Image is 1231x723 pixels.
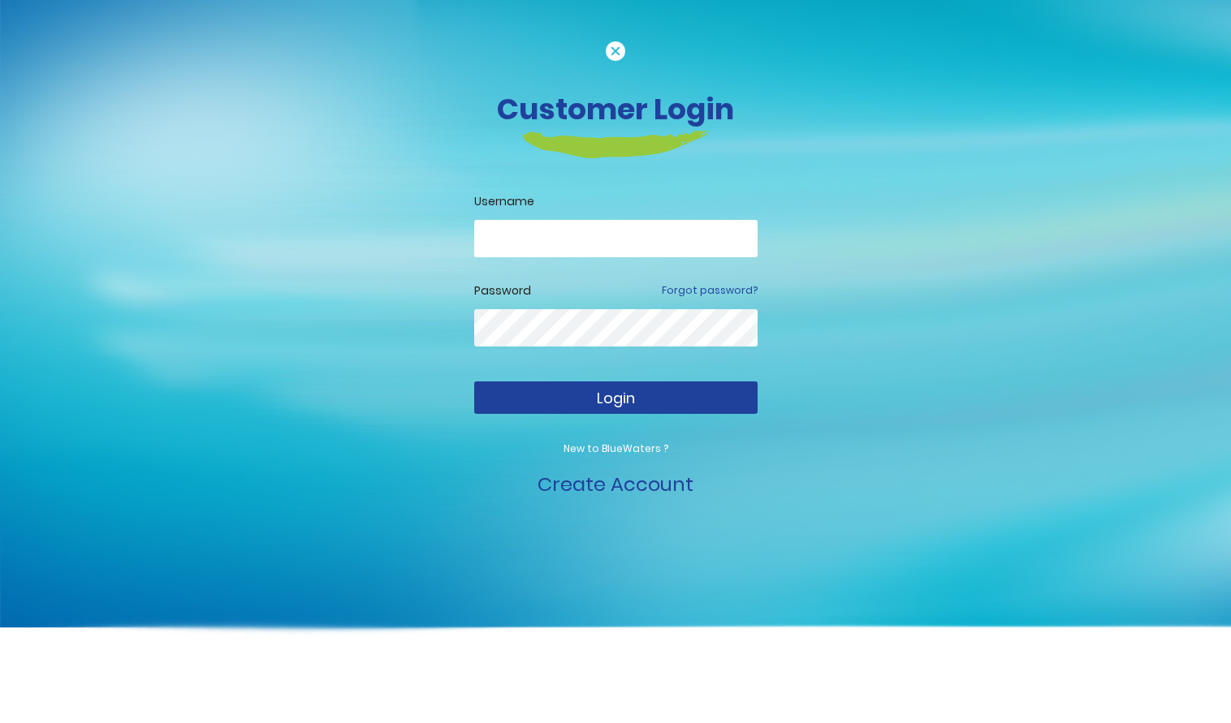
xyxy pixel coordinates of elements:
[606,41,625,61] img: cancel
[474,282,531,299] label: Password
[474,441,758,456] p: New to BlueWaters ?
[662,283,758,298] a: Forgot password?
[165,92,1066,127] h3: Customer Login
[474,193,758,210] label: Username
[597,388,635,408] span: Login
[523,131,709,158] img: login-heading-border.png
[538,471,693,497] a: Create Account
[474,381,758,414] button: Login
